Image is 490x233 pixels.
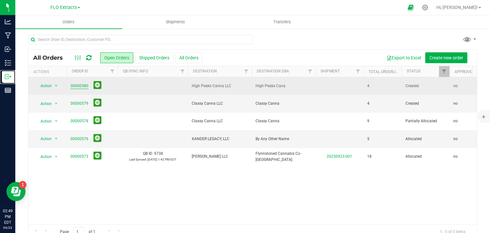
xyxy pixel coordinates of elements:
[256,83,312,89] span: High Peaks Cana
[129,158,147,161] span: Last Synced:
[35,81,52,90] span: Action
[241,66,252,77] a: Filter
[192,101,248,107] span: Classy Canna LLC
[256,136,312,142] span: By Any Other Name
[192,136,248,142] span: XANDER LEGACY, LLC
[5,87,11,94] inline-svg: Reports
[453,101,458,107] span: no
[71,118,88,124] a: 00000578
[425,52,467,63] button: Create new order
[192,118,248,124] span: Classy Canna LLC
[453,118,458,124] span: no
[429,55,463,60] span: Create new order
[35,99,52,108] span: Action
[52,134,60,143] span: select
[367,83,369,89] span: 4
[107,66,118,77] a: Filter
[33,70,64,74] div: Actions
[405,118,446,124] span: Partially Allocated
[368,70,403,74] a: Total Orderlines
[265,19,300,25] span: Transfers
[405,136,446,142] span: Allocated
[421,4,429,11] div: Manage settings
[52,152,60,161] span: select
[305,66,316,77] a: Filter
[71,101,88,107] a: 00000579
[52,99,60,108] span: select
[143,151,153,156] span: QB ID:
[157,19,194,25] span: Shipments
[455,70,476,74] a: Approved?
[367,154,372,160] span: 18
[19,181,26,189] iframe: Resource center unread badge
[123,69,148,73] a: QB Sync Info
[177,66,188,77] a: Filter
[100,52,133,63] button: Open Orders
[229,15,336,29] a: Transfers
[52,117,60,126] span: select
[5,46,11,52] inline-svg: Inbound
[52,81,60,90] span: select
[256,101,312,107] span: Classy Canna
[71,136,88,142] a: 00000576
[35,117,52,126] span: Action
[175,52,203,63] button: All Orders
[256,151,312,163] span: Flynnstoned Cannabis Co - [GEOGRAPHIC_DATA]
[154,151,163,156] span: 9738
[453,136,458,142] span: no
[135,52,174,63] button: Shipped Orders
[257,69,289,73] a: Destination DBA
[6,182,26,201] iframe: Resource center
[192,154,248,160] span: [PERSON_NAME] LLC
[405,154,446,160] span: Allocated
[35,134,52,143] span: Action
[5,73,11,80] inline-svg: Outbound
[193,69,217,73] a: Destination
[122,15,229,29] a: Shipments
[405,101,446,107] span: Created
[367,136,369,142] span: 5
[5,19,11,25] inline-svg: Analytics
[367,101,369,107] span: 4
[5,32,11,39] inline-svg: Manufacturing
[321,69,340,73] a: Shipment
[15,15,122,29] a: Orders
[147,158,176,161] span: [DATE] 1:42 PM EDT
[28,35,253,44] input: Search Order ID, Destination, Customer PO...
[436,5,478,10] span: Hi, [PERSON_NAME]!
[404,1,418,14] span: Open Ecommerce Menu
[72,69,88,73] a: Order ID
[71,154,88,160] a: 00000573
[35,152,52,161] span: Action
[382,52,425,63] button: Export to Excel
[33,54,69,61] span: All Orders
[54,19,83,25] span: Orders
[453,154,458,160] span: no
[407,69,420,73] a: Status
[3,225,12,230] p: 09/23
[439,66,449,77] a: Filter
[256,118,312,124] span: Classy Canna
[327,154,352,159] a: 20250923-001
[367,118,369,124] span: 9
[405,83,446,89] span: Created
[3,208,12,225] p: 02:49 PM EDT
[353,66,363,77] a: Filter
[50,5,77,10] span: FLO Extracts
[71,83,88,89] a: 00000580
[5,60,11,66] inline-svg: Inventory
[453,83,458,89] span: no
[192,83,248,89] span: High Peaks Canna LLC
